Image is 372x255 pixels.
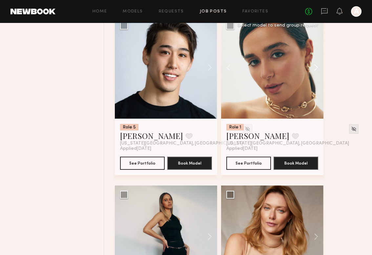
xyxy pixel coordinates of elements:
div: Role 5 [120,124,138,130]
a: Book Model [274,160,318,166]
button: See Portfolio [120,157,165,170]
a: [PERSON_NAME] [226,130,289,141]
a: Favorites [242,10,268,14]
img: Unhide Model [351,126,357,132]
button: See Portfolio [226,157,271,170]
a: Home [93,10,107,14]
button: Book Model [167,157,212,170]
div: Applied [DATE] [120,146,212,151]
div: Applied [DATE] [226,146,318,151]
span: [US_STATE][GEOGRAPHIC_DATA], [GEOGRAPHIC_DATA] [120,141,243,146]
span: [US_STATE][GEOGRAPHIC_DATA], [GEOGRAPHIC_DATA] [226,141,349,146]
a: Job Posts [200,10,227,14]
a: Requests [159,10,184,14]
button: Book Model [274,157,318,170]
a: Book Model [167,160,212,166]
a: Models [123,10,143,14]
a: A [351,6,362,17]
div: Role 1 [226,124,244,130]
div: Select model to send group request [238,23,318,28]
a: [PERSON_NAME] [120,130,183,141]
